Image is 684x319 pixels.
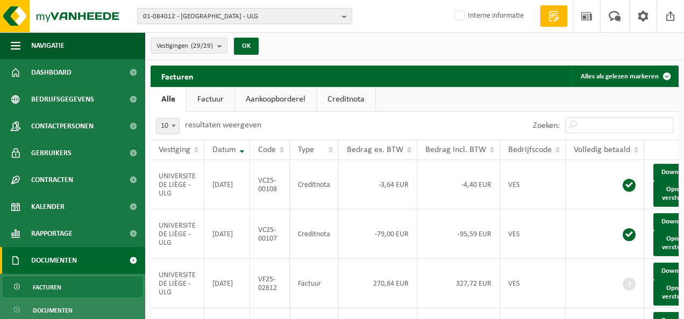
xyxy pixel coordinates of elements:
[31,113,94,140] span: Contactpersonen
[298,146,314,154] span: Type
[33,277,61,298] span: Facturen
[250,209,290,259] td: VC25-00107
[347,146,403,154] span: Bedrag ex. BTW
[417,160,500,209] td: -4,40 EUR
[3,277,142,297] a: Facturen
[317,87,375,112] a: Creditnota
[500,209,566,259] td: VES
[31,247,77,274] span: Documenten
[417,259,500,308] td: 327,72 EUR
[156,119,179,134] span: 10
[204,160,250,209] td: [DATE]
[234,38,259,55] button: OK
[533,121,560,130] label: Zoeken:
[500,259,566,308] td: VES
[212,146,236,154] span: Datum
[339,259,417,308] td: 270,84 EUR
[156,38,213,54] span: Vestigingen
[185,121,261,129] label: resultaten weergeven
[250,160,290,209] td: VC25-00108
[31,166,73,193] span: Contracten
[31,140,72,166] span: Gebruikers
[151,66,204,86] h2: Facturen
[191,42,213,49] count: (29/29)
[290,209,339,259] td: Creditnota
[417,209,500,259] td: -95,59 EUR
[187,87,234,112] a: Factuur
[339,160,417,209] td: -3,64 EUR
[31,193,65,220] span: Kalender
[453,8,524,24] label: Interne informatie
[143,9,338,25] span: 01-084012 - [GEOGRAPHIC_DATA] - ULG
[31,59,72,86] span: Dashboard
[235,87,316,112] a: Aankoopborderel
[204,259,250,308] td: [DATE]
[159,146,190,154] span: Vestiging
[500,160,566,209] td: VES
[574,146,630,154] span: Volledig betaald
[151,87,186,112] a: Alle
[156,118,180,134] span: 10
[425,146,486,154] span: Bedrag incl. BTW
[290,160,339,209] td: Creditnota
[151,160,204,209] td: UNIVERSITE DE LIÈGE - ULG
[31,32,65,59] span: Navigatie
[151,38,227,54] button: Vestigingen(29/29)
[137,8,352,24] button: 01-084012 - [GEOGRAPHIC_DATA] - ULG
[508,146,552,154] span: Bedrijfscode
[572,66,678,87] button: Alles als gelezen markeren
[204,209,250,259] td: [DATE]
[339,209,417,259] td: -79,00 EUR
[258,146,276,154] span: Code
[250,259,290,308] td: VF25-02612
[151,209,204,259] td: UNIVERSITE DE LIÈGE - ULG
[290,259,339,308] td: Factuur
[31,220,73,247] span: Rapportage
[151,259,204,308] td: UNIVERSITE DE LIÈGE - ULG
[31,86,94,113] span: Bedrijfsgegevens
